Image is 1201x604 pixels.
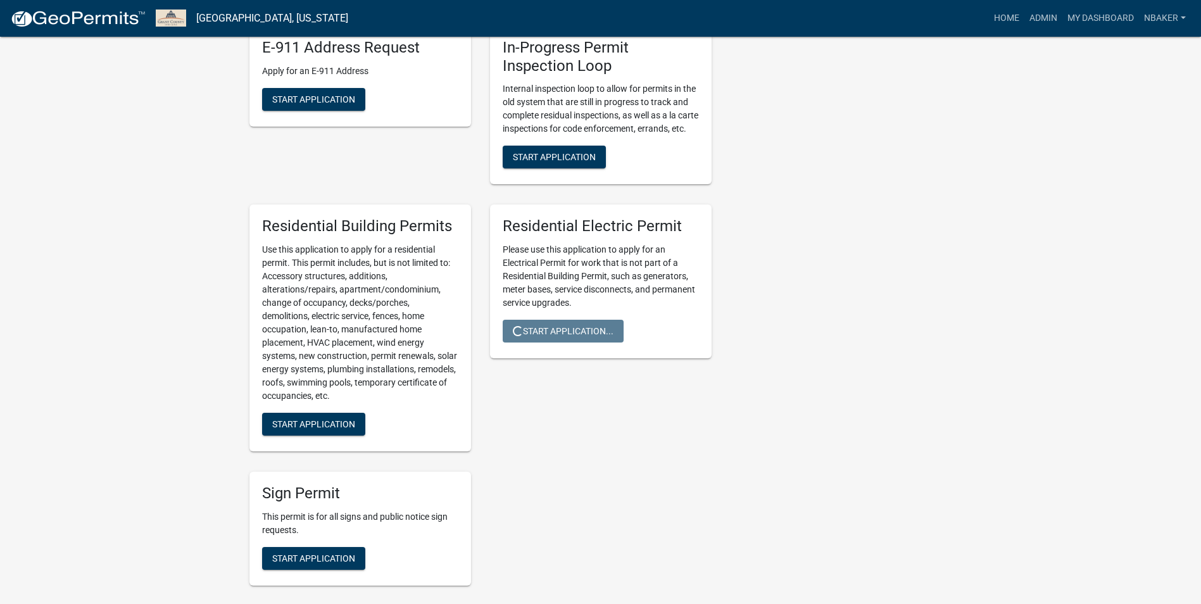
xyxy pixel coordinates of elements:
h5: Residential Electric Permit [503,217,699,236]
span: Start Application [272,94,355,104]
button: Start Application [262,88,365,111]
p: Use this application to apply for a residential permit. This permit includes, but is not limited ... [262,243,458,403]
span: Start Application [272,419,355,429]
a: [GEOGRAPHIC_DATA], [US_STATE] [196,8,348,29]
a: nbaker [1139,6,1191,30]
button: Start Application [503,146,606,168]
span: Start Application... [513,326,613,336]
a: Home [989,6,1024,30]
span: Start Application [272,553,355,563]
p: Internal inspection loop to allow for permits in the old system that are still in progress to tra... [503,82,699,135]
button: Start Application [262,413,365,436]
p: Please use this application to apply for an Electrical Permit for work that is not part of a Resi... [503,243,699,310]
h5: E-911 Address Request [262,39,458,57]
a: Admin [1024,6,1062,30]
h5: Residential Building Permits [262,217,458,236]
a: My Dashboard [1062,6,1139,30]
img: Grant County, Indiana [156,9,186,27]
button: Start Application... [503,320,624,343]
button: Start Application [262,547,365,570]
span: Start Application [513,152,596,162]
h5: Sign Permit [262,484,458,503]
p: Apply for an E-911 Address [262,65,458,78]
p: This permit is for all signs and public notice sign requests. [262,510,458,537]
h5: In-Progress Permit Inspection Loop [503,39,699,75]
